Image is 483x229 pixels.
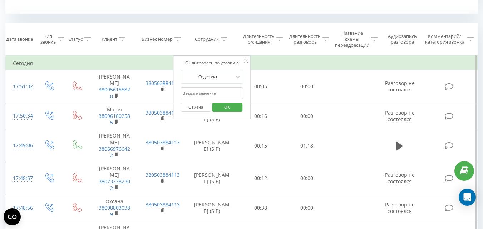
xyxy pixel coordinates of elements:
a: 380669766422 [99,145,130,159]
a: 380503884113 [146,201,180,208]
td: Оксана [90,195,138,221]
td: 00:12 [238,162,284,195]
td: [PERSON_NAME] (SIP) [186,195,238,221]
div: 17:49:06 [13,139,28,153]
td: Сегодня [6,56,478,70]
div: 17:50:34 [13,109,28,123]
td: 00:00 [284,103,330,129]
div: Длительность разговора [289,33,321,45]
input: Введите значение [181,87,243,100]
div: Клиент [102,36,117,42]
td: [PERSON_NAME] (SIP) [186,129,238,162]
a: 380988030389 [99,204,130,218]
div: Аудиозапись разговора [384,33,420,45]
div: Open Intercom Messenger [459,189,476,206]
span: Разговор не состоялся [385,109,415,123]
a: 380503884113 [146,80,180,86]
td: 01:18 [284,129,330,162]
td: 00:00 [284,70,330,103]
div: Тип звонка [40,33,56,45]
div: 17:48:56 [13,201,28,215]
span: Разговор не состоялся [385,80,415,93]
a: 380732282302 [99,178,130,191]
button: Open CMP widget [4,208,21,225]
a: 380503884113 [146,171,180,178]
div: Название схемы переадресации [335,30,369,48]
a: 380956155820 [99,86,130,99]
span: Разговор не состоялся [385,201,415,214]
button: OK [212,103,242,112]
div: 17:48:57 [13,171,28,185]
td: Марія [90,103,138,129]
span: Разговор не состоялся [385,171,415,185]
button: Отмена [181,103,211,112]
div: Комментарий/категория звонка [424,33,465,45]
td: 00:05 [238,70,284,103]
td: 00:00 [284,195,330,221]
td: 00:38 [238,195,284,221]
div: Сотрудник [195,36,219,42]
div: 17:51:32 [13,80,28,94]
a: 380503884113 [146,109,180,116]
div: Бизнес номер [142,36,173,42]
td: [PERSON_NAME] [90,162,138,195]
span: OK [217,101,237,113]
td: 00:16 [238,103,284,129]
div: Статус [68,36,83,42]
div: Дата звонка [6,36,33,42]
td: [PERSON_NAME] (SIP) [186,162,238,195]
td: 00:00 [284,162,330,195]
div: Фильтровать по условию [181,59,243,66]
td: [PERSON_NAME] [90,70,138,103]
div: Длительность ожидания [243,33,275,45]
td: 00:15 [238,129,284,162]
a: 380503884113 [146,139,180,146]
td: [PERSON_NAME] [90,129,138,162]
a: 380961802585 [99,113,130,126]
